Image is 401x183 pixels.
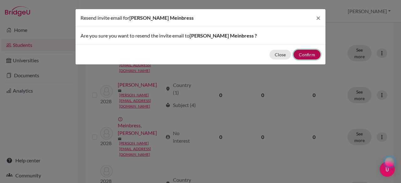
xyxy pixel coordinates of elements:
[269,50,291,59] button: Close
[294,50,320,59] button: Confirm
[81,32,320,39] p: Are you sure you want to resend the invite email to
[316,13,320,22] span: ×
[81,15,129,21] span: Resend invite email for
[190,33,257,38] span: [PERSON_NAME] Meinbress ?
[129,15,194,21] span: [PERSON_NAME] Meinbress
[311,9,325,27] button: Close
[380,162,395,177] div: Open Intercom Messenger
